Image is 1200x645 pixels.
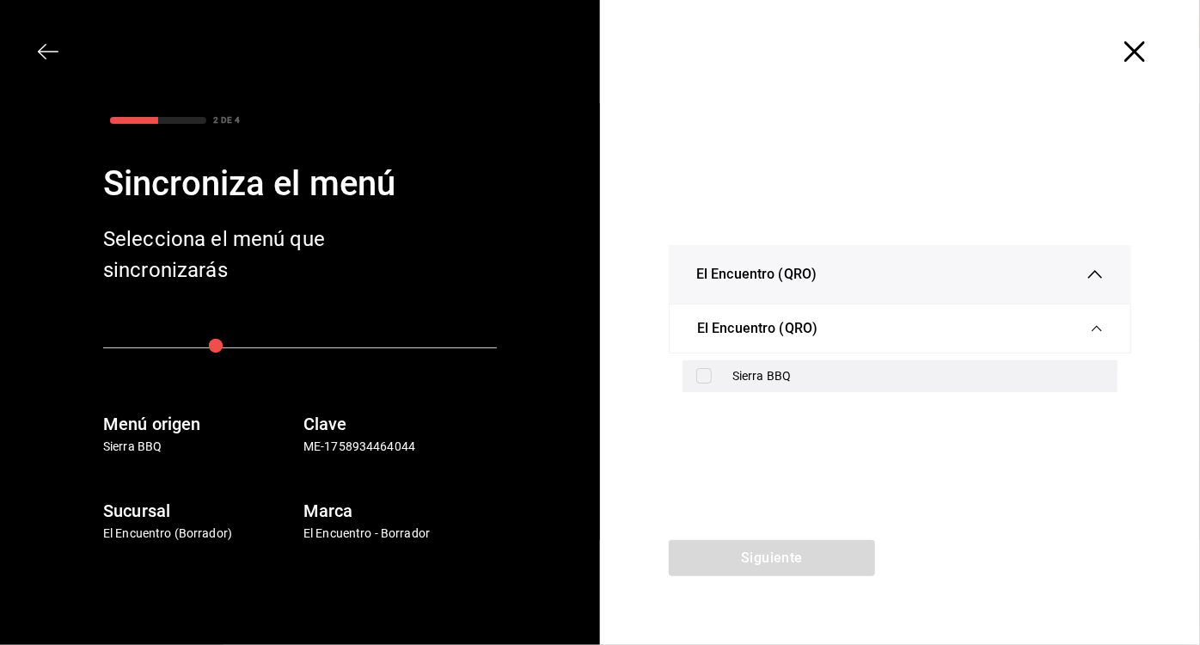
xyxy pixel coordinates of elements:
[103,410,297,438] h6: Menú origen
[696,264,817,285] span: El Encuentro (QRO)
[303,497,497,525] h6: Marca
[103,438,297,456] p: Sierra BBQ
[303,438,497,456] p: ME-1758934464044
[103,224,378,286] div: Selecciona el menú que sincronizarás
[303,525,497,543] p: El Encuentro - Borrador
[303,410,497,438] h6: Clave
[213,114,240,126] div: 2 DE 4
[697,318,817,339] span: El Encuentro (QRO)
[732,367,1104,385] div: Sierra BBQ
[103,158,497,210] div: Sincroniza el menú
[103,497,297,525] h6: Sucursal
[103,525,297,543] p: El Encuentro (Borrador)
